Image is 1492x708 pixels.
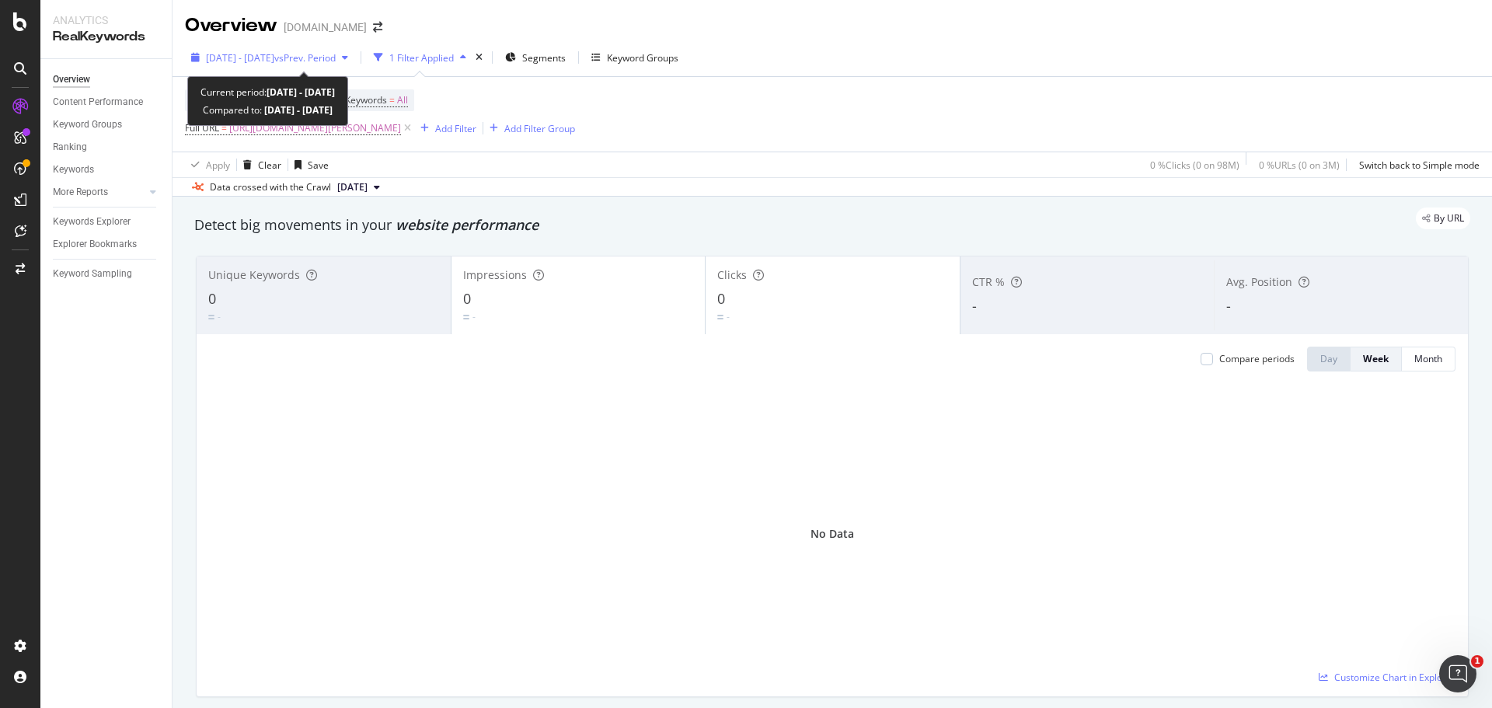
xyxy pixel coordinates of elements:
[53,71,90,88] div: Overview
[258,159,281,172] div: Clear
[53,214,131,230] div: Keywords Explorer
[1416,208,1470,229] div: legacy label
[522,51,566,65] span: Segments
[472,310,476,323] div: -
[53,236,161,253] a: Explorer Bookmarks
[727,310,730,323] div: -
[262,103,333,117] b: [DATE] - [DATE]
[972,296,977,315] span: -
[185,152,230,177] button: Apply
[1307,347,1351,371] button: Day
[1320,352,1337,365] div: Day
[1439,655,1476,692] iframe: Intercom live chat
[53,214,161,230] a: Keywords Explorer
[200,83,335,101] div: Current period:
[203,101,333,119] div: Compared to:
[53,94,143,110] div: Content Performance
[53,266,132,282] div: Keyword Sampling
[185,45,354,70] button: [DATE] - [DATE]vsPrev. Period
[1351,347,1402,371] button: Week
[288,152,329,177] button: Save
[1150,159,1239,172] div: 0 % Clicks ( 0 on 98M )
[284,19,367,35] div: [DOMAIN_NAME]
[607,51,678,65] div: Keyword Groups
[53,28,159,46] div: RealKeywords
[208,267,300,282] span: Unique Keywords
[717,315,723,319] img: Equal
[1226,274,1292,289] span: Avg. Position
[308,159,329,172] div: Save
[221,121,227,134] span: =
[53,184,145,201] a: More Reports
[585,45,685,70] button: Keyword Groups
[210,180,331,194] div: Data crossed with the Crawl
[810,526,854,542] div: No Data
[414,119,476,138] button: Add Filter
[208,315,214,319] img: Equal
[368,45,472,70] button: 1 Filter Applied
[53,12,159,28] div: Analytics
[218,310,221,323] div: -
[373,22,382,33] div: arrow-right-arrow-left
[53,139,161,155] a: Ranking
[472,50,486,65] div: times
[229,117,401,139] span: [URL][DOMAIN_NAME][PERSON_NAME]
[53,236,137,253] div: Explorer Bookmarks
[53,162,161,178] a: Keywords
[1319,671,1455,684] a: Customize Chart in Explorer
[53,266,161,282] a: Keyword Sampling
[53,139,87,155] div: Ranking
[53,117,122,133] div: Keyword Groups
[504,122,575,135] div: Add Filter Group
[1363,352,1389,365] div: Week
[337,180,368,194] span: 2025 Apr. 26th
[1359,159,1480,172] div: Switch back to Simple mode
[206,159,230,172] div: Apply
[1259,159,1340,172] div: 0 % URLs ( 0 on 3M )
[1226,296,1231,315] span: -
[463,267,527,282] span: Impressions
[463,289,471,308] span: 0
[206,51,274,65] span: [DATE] - [DATE]
[1471,655,1483,668] span: 1
[1434,214,1464,223] span: By URL
[185,121,219,134] span: Full URL
[389,51,454,65] div: 1 Filter Applied
[1414,352,1442,365] div: Month
[1353,152,1480,177] button: Switch back to Simple mode
[274,51,336,65] span: vs Prev. Period
[389,93,395,106] span: =
[345,93,387,106] span: Keywords
[499,45,572,70] button: Segments
[1402,347,1455,371] button: Month
[463,315,469,319] img: Equal
[237,152,281,177] button: Clear
[1219,352,1295,365] div: Compare periods
[53,71,161,88] a: Overview
[483,119,575,138] button: Add Filter Group
[972,274,1005,289] span: CTR %
[53,184,108,201] div: More Reports
[397,89,408,111] span: All
[185,12,277,39] div: Overview
[267,85,335,99] b: [DATE] - [DATE]
[1334,671,1455,684] span: Customize Chart in Explorer
[53,94,161,110] a: Content Performance
[208,289,216,308] span: 0
[53,117,161,133] a: Keyword Groups
[717,267,747,282] span: Clicks
[53,162,94,178] div: Keywords
[331,178,386,197] button: [DATE]
[435,122,476,135] div: Add Filter
[717,289,725,308] span: 0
